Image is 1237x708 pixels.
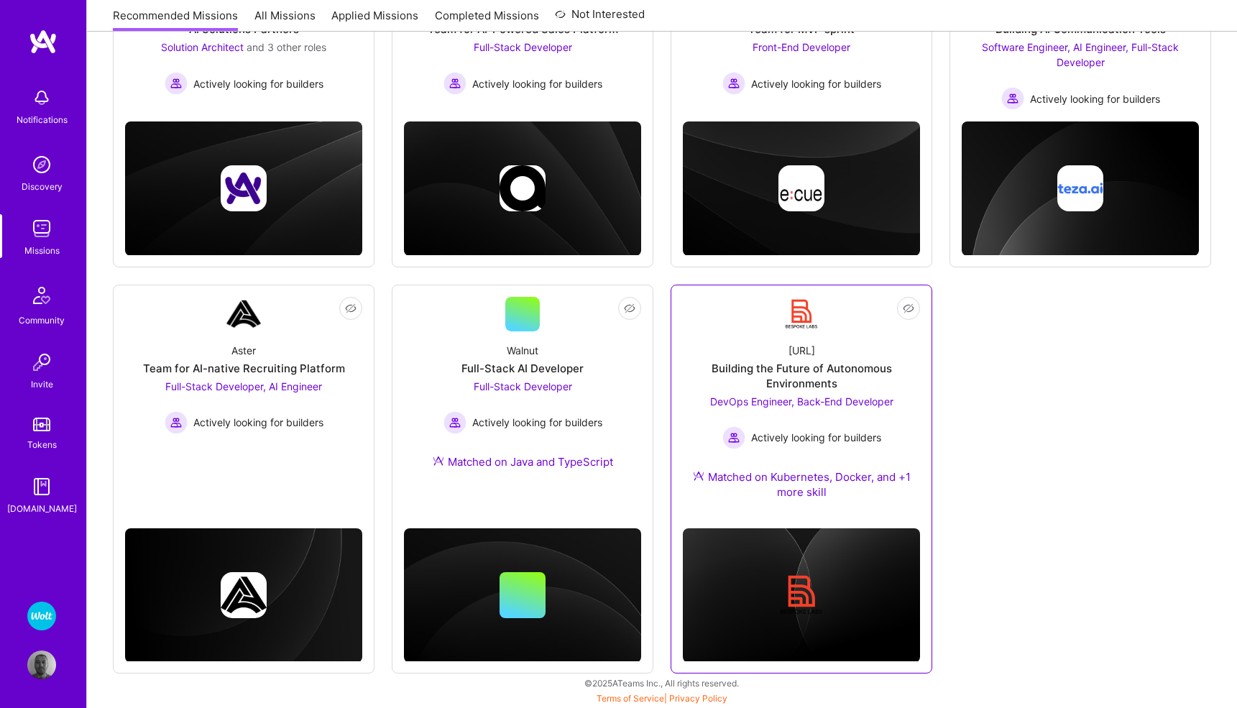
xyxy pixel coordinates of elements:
[443,72,466,95] img: Actively looking for builders
[193,415,323,430] span: Actively looking for builders
[165,411,188,434] img: Actively looking for builders
[683,528,920,663] img: cover
[125,121,362,256] img: cover
[474,41,572,53] span: Full-Stack Developer
[404,121,641,256] img: cover
[231,343,256,358] div: Aster
[19,313,65,328] div: Community
[597,693,727,704] span: |
[27,650,56,679] img: User Avatar
[27,150,56,179] img: discovery
[193,76,323,91] span: Actively looking for builders
[751,76,881,91] span: Actively looking for builders
[778,572,824,618] img: Company logo
[624,303,635,314] i: icon EyeClosed
[17,112,68,127] div: Notifications
[27,602,56,630] img: Wolt - Fintech: Payments Expansion Team
[597,693,664,704] a: Terms of Service
[1030,91,1160,106] span: Actively looking for builders
[461,361,584,376] div: Full-Stack AI Developer
[903,303,914,314] i: icon EyeClosed
[982,41,1179,68] span: Software Engineer, AI Engineer, Full-Stack Developer
[221,572,267,618] img: Company logo
[683,361,920,391] div: Building the Future of Autonomous Environments
[161,41,244,53] span: Solution Architect
[24,602,60,630] a: Wolt - Fintech: Payments Expansion Team
[165,380,322,392] span: Full-Stack Developer, AI Engineer
[27,83,56,112] img: bell
[33,418,50,431] img: tokens
[247,41,326,53] span: and 3 other roles
[254,8,316,32] a: All Missions
[113,8,238,32] a: Recommended Missions
[472,415,602,430] span: Actively looking for builders
[751,430,881,445] span: Actively looking for builders
[669,693,727,704] a: Privacy Policy
[710,395,893,408] span: DevOps Engineer, Back-End Developer
[165,72,188,95] img: Actively looking for builders
[24,650,60,679] a: User Avatar
[27,214,56,243] img: teamwork
[29,29,58,55] img: logo
[435,8,539,32] a: Completed Missions
[778,165,824,211] img: Company logo
[7,501,77,516] div: [DOMAIN_NAME]
[221,165,267,211] img: Company logo
[125,297,362,474] a: Company LogoAsterTeam for AI-native Recruiting PlatformFull-Stack Developer, AI Engineer Actively...
[555,6,645,32] a: Not Interested
[788,343,815,358] div: [URL]
[404,297,641,487] a: WalnutFull-Stack AI DeveloperFull-Stack Developer Actively looking for buildersActively looking f...
[24,278,59,313] img: Community
[474,380,572,392] span: Full-Stack Developer
[86,665,1237,701] div: © 2025 ATeams Inc., All rights reserved.
[404,528,641,663] img: cover
[433,455,444,466] img: Ateam Purple Icon
[331,8,418,32] a: Applied Missions
[226,297,261,331] img: Company Logo
[22,179,63,194] div: Discovery
[693,470,704,482] img: Ateam Purple Icon
[722,426,745,449] img: Actively looking for builders
[24,243,60,258] div: Missions
[1001,87,1024,110] img: Actively looking for builders
[345,303,357,314] i: icon EyeClosed
[507,343,538,358] div: Walnut
[433,454,613,469] div: Matched on Java and TypeScript
[683,121,920,256] img: cover
[143,361,345,376] div: Team for AI-native Recruiting Platform
[753,41,850,53] span: Front-End Developer
[31,377,53,392] div: Invite
[683,297,920,517] a: Company Logo[URL]Building the Future of Autonomous EnvironmentsDevOps Engineer, Back-End Develope...
[683,469,920,500] div: Matched on Kubernetes, Docker, and +1 more skill
[443,411,466,434] img: Actively looking for builders
[472,76,602,91] span: Actively looking for builders
[722,72,745,95] img: Actively looking for builders
[27,472,56,501] img: guide book
[27,348,56,377] img: Invite
[784,297,819,331] img: Company Logo
[125,528,362,663] img: cover
[27,437,57,452] div: Tokens
[962,121,1199,256] img: cover
[1057,165,1103,211] img: Company logo
[500,165,546,211] img: Company logo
